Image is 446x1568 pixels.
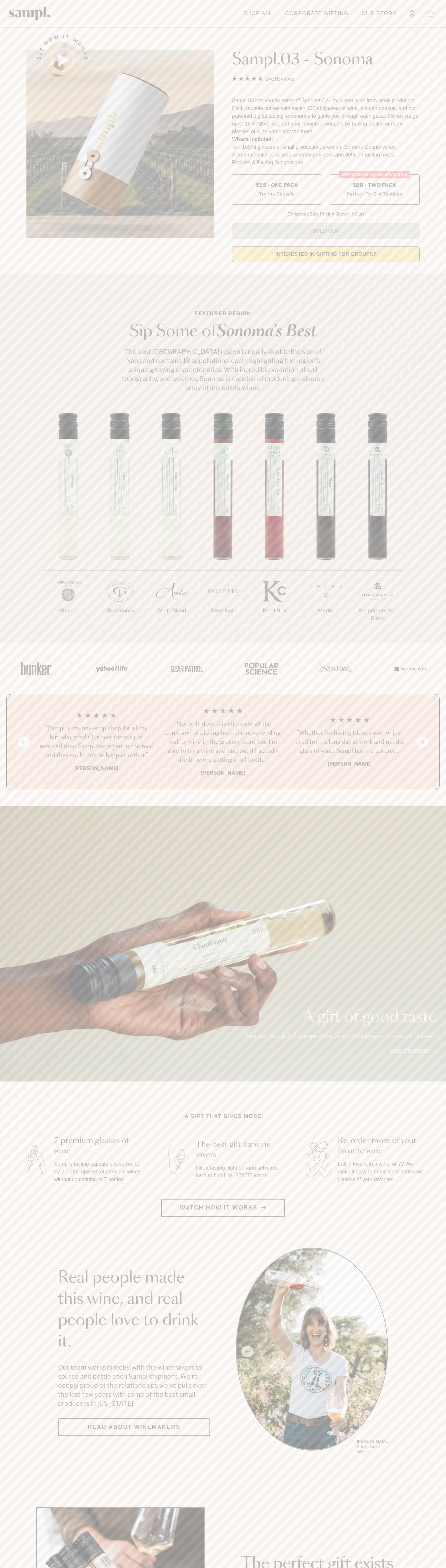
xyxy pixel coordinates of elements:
li: 6 / 7 [300,413,352,635]
p: Featured Region [120,310,326,317]
p: Fall in love with a wine, or 7? We make it easy to order more bottles or glasses of your favorites. [338,1160,425,1183]
li: 7x - 100ml glasses of small production, premium Sonoma County wines [232,143,420,151]
small: Try the Capsule [259,190,295,197]
h3: 7 premium glasses of wine [54,1136,142,1156]
div: Sampl.03 lets you try some of Sonoma County's best wine from small producers. Each capsule comes ... [232,97,420,136]
h3: The best gift for wine lovers [196,1140,284,1160]
p: Albarino [43,607,94,615]
div: Christmas SALE! Save 20% [339,171,410,178]
p: Our team works directly with the winemakers to source and bottle each Sampl shipment. We’re deepl... [58,1363,210,1408]
button: Previous slide [18,737,30,748]
img: Sampl.03 - Sonoma [26,50,214,238]
p: White Blend [146,607,197,615]
p: Pinot Noir [197,607,249,615]
h2: Real people made this wine, and real people love to drink it. [58,1267,210,1352]
li: Christmas Sale Pricing Shown In Cart [284,211,367,217]
li: 1 / 7 [43,413,94,635]
li: Recipes & Pairing Suggestions [232,159,420,166]
span: 140 [266,76,275,82]
a: Add to cart [390,1047,437,1056]
small: Perfect For 2-4 Tastings [347,190,402,197]
li: 7 / 7 [352,413,403,643]
p: A gift of good taste [244,1010,437,1025]
p: Merlot [300,607,352,615]
li: 3 / 7 [146,413,197,635]
h2: Sip Some of [120,324,326,339]
b: [PERSON_NAME] [74,765,118,771]
a: Our Story [358,6,400,21]
img: Artboard_3_0b291449-6e8c-4d07-b2c2-3f3601a19cd1_x450.png [316,655,354,682]
a: interested in gifting for groups? [232,246,420,262]
h3: “Sampl is my one-stop shop for all my birthday gifts! Our best friends just received their Sampl ... [38,724,155,760]
li: 3 / 4 [291,707,408,777]
img: Artboard_6_04f9a106-072f-468a-bdd7-f11783b05722_x450.png [92,655,130,682]
button: Next slide [416,737,428,748]
img: Artboard_7_5b34974b-f019-449e-91fb-745f8d0877ee_x450.png [391,655,429,682]
button: See how it works [44,42,81,78]
button: Watch how it works [161,1199,285,1217]
ul: carousel [236,1248,388,1455]
li: 1 / 4 [38,707,155,777]
h3: “Not only does this eliminate all the confusion of picking from the never ending wall of wine in ... [165,719,281,765]
b: [PERSON_NAME] [201,770,245,776]
img: Artboard_1_c8cd28af-0030-4af1-819c-248e302c7f06_x450.png [17,655,55,682]
em: Sonoma's Best [217,324,317,339]
h2: A gift that gives more [185,1112,262,1120]
span: $55 - One Pack [256,182,298,189]
p: Pinot Noir [249,607,300,615]
img: Sampl logo [9,6,50,20]
p: The vast [GEOGRAPHIC_DATA] region is nearly double the size of Napa and contains 18 appellations,... [120,347,326,392]
a: Corporate Gifting [282,6,352,21]
p: Chardonnay [94,607,146,615]
div: slide 1 [236,1248,388,1455]
a: Read about Winemakers [58,1418,210,1436]
span: $88 - Two Pack [353,182,397,189]
button: Sold Out [232,223,420,239]
h3: “Whether I'm having friends over or just tired from a long day at work and need a glass of wine, ... [291,729,408,756]
p: The perfect gift for everyone from wine lovers to casual sippers. [244,1031,437,1040]
p: Sampl's tasting capsule allows you to try 7 100ml glasses of premium wines without committing to ... [54,1160,142,1183]
p: Proprietary Red Blend [352,607,403,622]
li: 2 / 7 [94,413,146,635]
strong: What’s Included: [232,136,273,142]
a: Shop All [240,6,276,21]
h1: Sampl.03 - Sonoma [232,50,420,69]
li: 2 / 4 [165,707,281,777]
p: [PERSON_NAME] Sutro, Sutro Wines [357,1439,388,1454]
p: Gift a tasting flight of hand-selected, hard-to-find [US_STATE] wines. [196,1164,284,1180]
span: Reviews [275,76,295,82]
img: Artboard_5_7fdae55a-36fd-43f7-8bfd-f74a06a2878e_x450.png [166,655,205,682]
b: [PERSON_NAME] [328,761,372,767]
li: 4 / 7 [197,413,249,635]
img: Artboard_4_28b4d326-c26e-48f9-9c80-911f17d6414e_x450.png [241,655,280,682]
li: 5 / 7 [249,413,300,635]
div: 140Reviews [232,75,295,83]
h3: Re-order more of your favorite wine [338,1136,425,1156]
li: A smart coaster to access winemaker videos and detailed tasting notes. [232,151,420,159]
